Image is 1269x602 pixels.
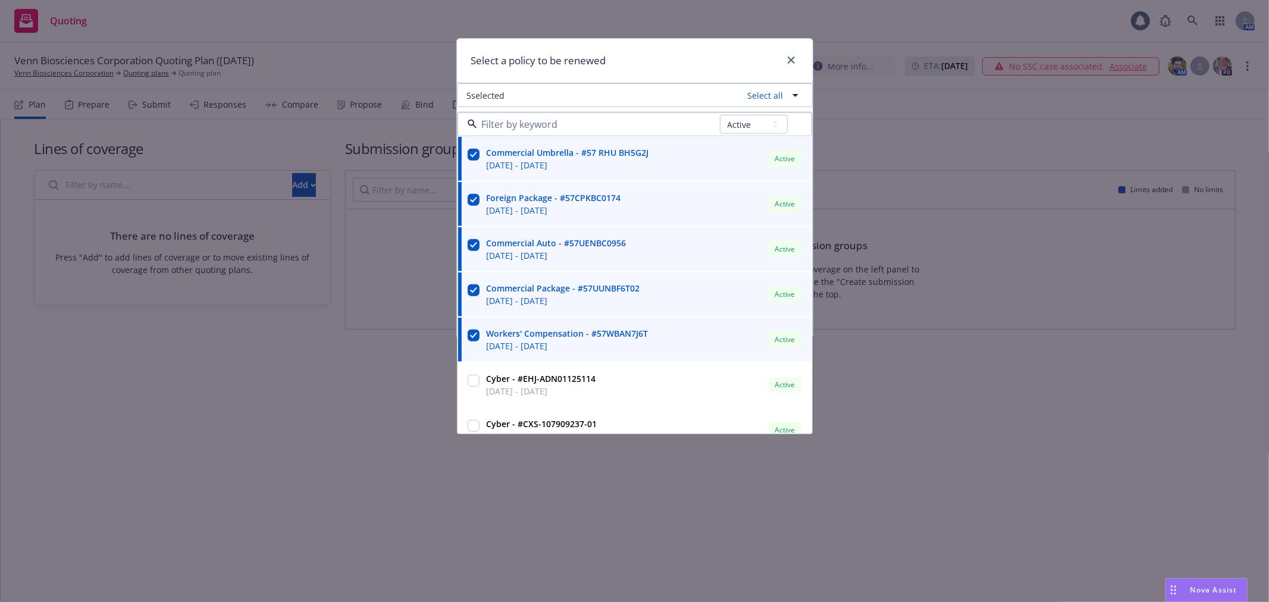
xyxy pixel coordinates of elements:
[773,425,797,435] span: Active
[487,328,648,339] strong: Workers' Compensation - #57WBAN7J6T
[467,89,505,102] span: 5 selected
[487,294,640,307] span: [DATE] - [DATE]
[487,249,626,262] span: [DATE] - [DATE]
[1165,578,1248,602] button: Nova Assist
[487,283,640,294] strong: Commercial Package - #57UUNBF6T02
[487,340,648,352] span: [DATE] - [DATE]
[487,385,596,397] span: [DATE] - [DATE]
[773,199,797,209] span: Active
[743,89,784,102] a: Select all
[773,244,797,255] span: Active
[457,83,813,107] button: 5selectedSelect all
[487,147,649,158] strong: Commercial Umbrella - #57 RHU BH5G2J
[1166,579,1181,601] div: Drag to move
[784,53,798,67] a: close
[773,153,797,164] span: Active
[477,117,720,131] input: Filter by keyword
[773,289,797,300] span: Active
[487,192,621,203] strong: Foreign Package - #57CPKBC0174
[773,380,797,390] span: Active
[487,418,597,429] strong: Cyber - #CXS-107909237-01
[471,53,606,68] h1: Select a policy to be renewed
[487,159,649,171] span: [DATE] - [DATE]
[487,373,596,384] strong: Cyber - #EHJ-ADN01125114
[487,237,626,249] strong: Commercial Auto - #57UENBC0956
[487,204,621,217] span: [DATE] - [DATE]
[1190,585,1237,595] span: Nova Assist
[773,334,797,345] span: Active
